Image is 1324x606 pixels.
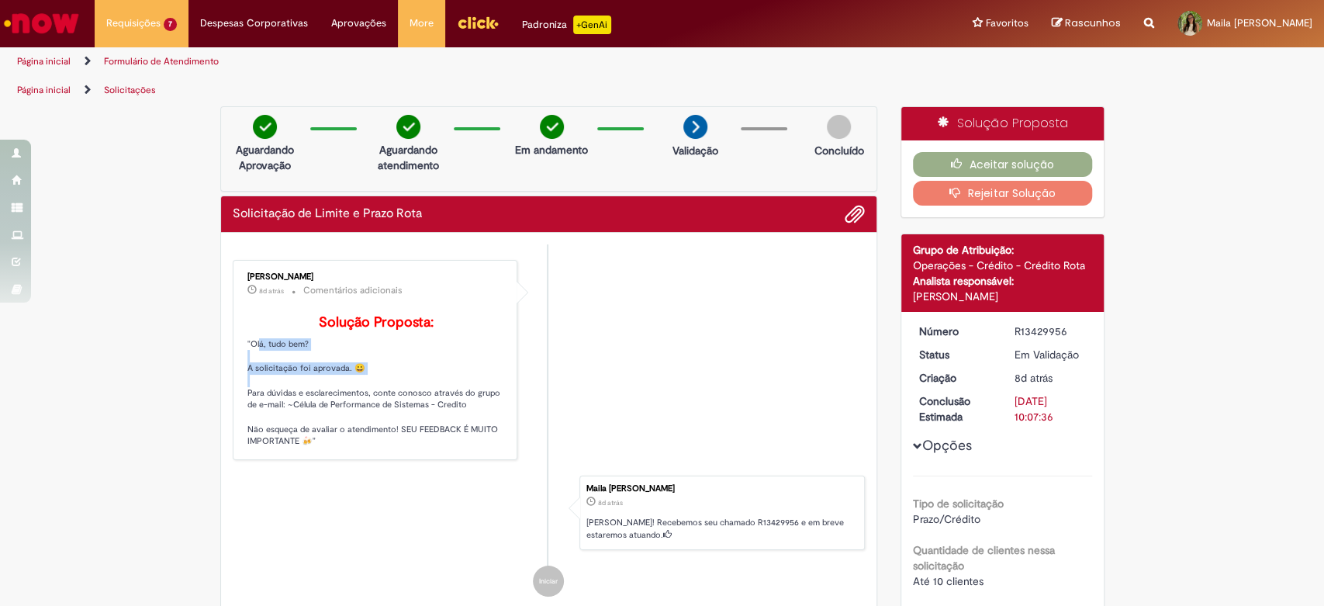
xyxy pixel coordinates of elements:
[1052,16,1121,31] a: Rascunhos
[1015,370,1087,386] div: 19/08/2025 17:07:31
[907,347,1003,362] dt: Status
[457,11,499,34] img: click_logo_yellow_360x200.png
[104,55,219,68] a: Formulário de Atendimento
[907,393,1003,424] dt: Conclusão Estimada
[200,16,308,31] span: Despesas Corporativas
[586,484,856,493] div: Maila [PERSON_NAME]
[913,242,1092,258] div: Grupo de Atribuição:
[907,324,1003,339] dt: Número
[247,272,506,282] div: [PERSON_NAME]
[396,115,420,139] img: check-circle-green.png
[12,76,871,105] ul: Trilhas de página
[247,315,506,448] p: "Olá, tudo bem? A solicitação foi aprovada. 😀 Para dúvidas e esclarecimentos, conte conosco atrav...
[907,370,1003,386] dt: Criação
[586,517,856,541] p: [PERSON_NAME]! Recebemos seu chamado R13429956 e em breve estaremos atuando.
[1207,16,1312,29] span: Maila [PERSON_NAME]
[913,273,1092,289] div: Analista responsável:
[598,498,623,507] time: 19/08/2025 17:07:31
[12,47,871,76] ul: Trilhas de página
[913,258,1092,273] div: Operações - Crédito - Crédito Rota
[913,512,980,526] span: Prazo/Crédito
[913,497,1004,511] b: Tipo de solicitação
[233,207,422,221] h2: Solicitação de Limite e Prazo Rota Histórico de tíquete
[827,115,851,139] img: img-circle-grey.png
[1065,16,1121,30] span: Rascunhos
[598,498,623,507] span: 8d atrás
[683,115,707,139] img: arrow-next.png
[1015,371,1053,385] span: 8d atrás
[1015,393,1087,424] div: [DATE] 10:07:36
[104,84,156,96] a: Solicitações
[913,574,983,588] span: Até 10 clientes
[986,16,1028,31] span: Favoritos
[303,284,403,297] small: Comentários adicionais
[913,181,1092,206] button: Rejeitar Solução
[259,286,284,296] time: 20/08/2025 12:23:32
[913,152,1092,177] button: Aceitar solução
[672,143,718,158] p: Validação
[106,16,161,31] span: Requisições
[913,289,1092,304] div: [PERSON_NAME]
[1015,324,1087,339] div: R13429956
[901,107,1104,140] div: Solução Proposta
[1015,347,1087,362] div: Em Validação
[540,115,564,139] img: check-circle-green.png
[259,286,284,296] span: 8d atrás
[164,18,177,31] span: 7
[17,84,71,96] a: Página inicial
[253,115,277,139] img: check-circle-green.png
[331,16,386,31] span: Aprovações
[573,16,611,34] p: +GenAi
[814,143,863,158] p: Concluído
[371,142,446,173] p: Aguardando atendimento
[227,142,302,173] p: Aguardando Aprovação
[17,55,71,68] a: Página inicial
[845,204,865,224] button: Adicionar anexos
[233,476,866,550] li: Maila Melissa De Oliveira
[319,313,434,331] b: Solução Proposta:
[410,16,434,31] span: More
[515,142,588,158] p: Em andamento
[1015,371,1053,385] time: 19/08/2025 17:07:31
[2,8,81,39] img: ServiceNow
[913,543,1055,573] b: Quantidade de clientes nessa solicitação
[522,16,611,34] div: Padroniza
